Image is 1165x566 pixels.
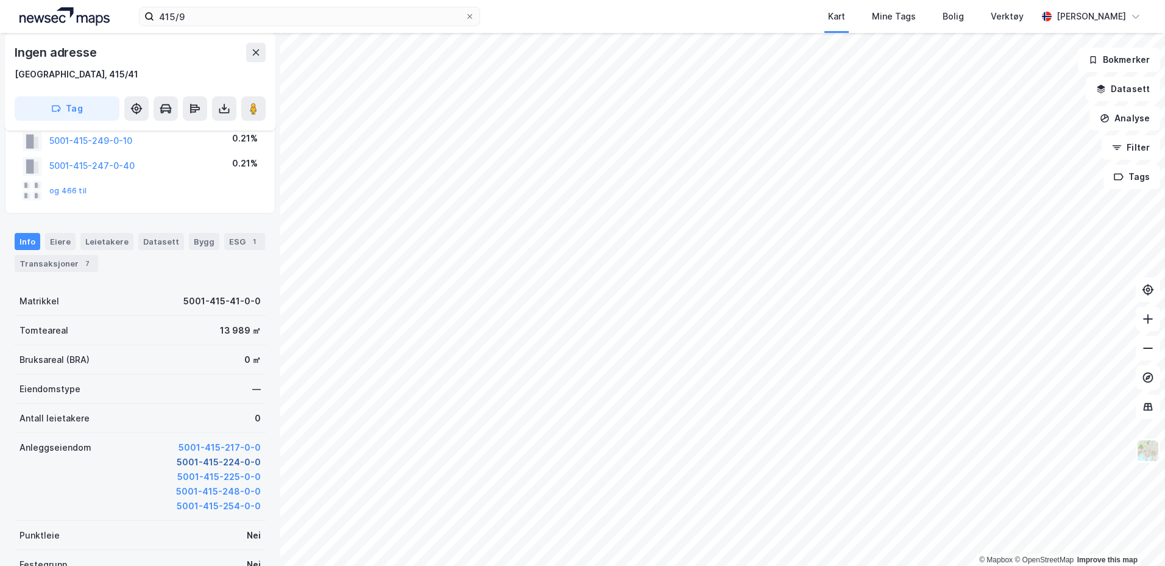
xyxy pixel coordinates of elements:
[252,382,261,396] div: —
[19,528,60,543] div: Punktleie
[80,233,133,250] div: Leietakere
[189,233,219,250] div: Bygg
[255,411,261,426] div: 0
[19,294,59,309] div: Matrikkel
[177,455,261,470] button: 5001-415-224-0-0
[828,9,845,24] div: Kart
[15,233,40,250] div: Info
[224,233,265,250] div: ESG
[220,323,261,338] div: 13 989 ㎡
[19,440,91,455] div: Anleggseiendom
[19,353,90,367] div: Bruksareal (BRA)
[244,353,261,367] div: 0 ㎡
[45,233,76,250] div: Eiere
[1136,439,1160,462] img: Z
[232,156,258,171] div: 0.21%
[1102,135,1160,160] button: Filter
[872,9,916,24] div: Mine Tags
[15,96,119,121] button: Tag
[81,257,93,270] div: 7
[15,255,98,272] div: Transaksjoner
[1078,48,1160,72] button: Bokmerker
[138,233,184,250] div: Datasett
[177,499,261,514] button: 5001-415-254-0-0
[19,7,110,26] img: logo.a4113a55bc3d86da70a041830d287a7e.svg
[943,9,964,24] div: Bolig
[176,484,261,499] button: 5001-415-248-0-0
[1104,507,1165,566] div: Kontrollprogram for chat
[1086,77,1160,101] button: Datasett
[15,67,138,82] div: [GEOGRAPHIC_DATA], 415/41
[991,9,1024,24] div: Verktøy
[19,411,90,426] div: Antall leietakere
[15,43,99,62] div: Ingen adresse
[248,235,260,248] div: 1
[1077,556,1138,564] a: Improve this map
[1015,556,1074,564] a: OpenStreetMap
[247,528,261,543] div: Nei
[183,294,261,309] div: 5001-415-41-0-0
[154,7,465,26] input: Søk på adresse, matrikkel, gårdeiere, leietakere eller personer
[1089,106,1160,131] button: Analyse
[232,131,258,146] div: 0.21%
[19,323,68,338] div: Tomteareal
[1104,507,1165,566] iframe: Chat Widget
[979,556,1013,564] a: Mapbox
[177,470,261,484] button: 5001-415-225-0-0
[1103,165,1160,189] button: Tags
[179,440,261,455] button: 5001-415-217-0-0
[1057,9,1126,24] div: [PERSON_NAME]
[19,382,80,396] div: Eiendomstype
